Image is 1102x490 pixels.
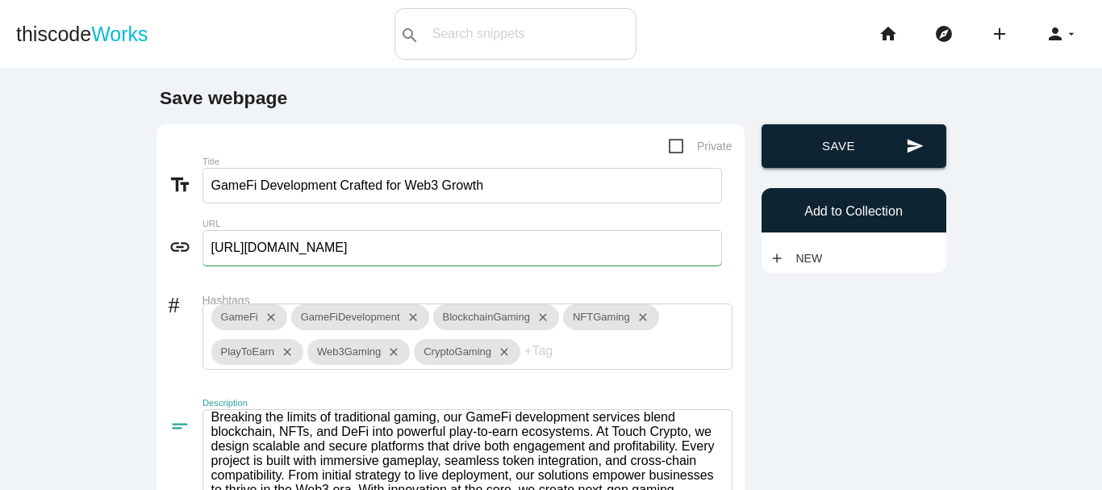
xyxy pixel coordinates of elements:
[258,304,278,330] i: close
[169,415,202,438] i: short_text
[211,339,303,365] div: PlayToEarn
[906,124,924,168] i: send
[400,304,420,330] i: close
[202,168,722,203] input: What does this link to?
[274,339,294,365] i: close
[202,294,733,307] label: Hashtags
[990,8,1009,60] i: add
[762,124,946,168] button: sendSave
[934,8,954,60] i: explore
[530,304,549,330] i: close
[169,290,202,312] i: #
[770,204,938,219] h6: Add to Collection
[91,23,148,45] span: Works
[202,230,722,266] input: Enter link to webpage
[211,304,287,330] div: GameFi
[669,136,733,157] span: Private
[414,339,520,365] div: CryptoGaming
[424,17,636,51] input: Search snippets
[1046,8,1065,60] i: person
[770,244,784,273] i: add
[202,219,627,229] label: URL
[879,8,898,60] i: home
[202,398,627,408] label: Description
[433,304,559,330] div: BlockchainGaming
[491,339,511,365] i: close
[563,304,659,330] div: NFTGaming
[307,339,410,365] div: Web3Gaming
[1065,8,1078,60] i: arrow_drop_down
[400,10,420,61] i: search
[160,87,287,108] b: Save webpage
[169,174,202,196] i: text_fields
[202,157,627,167] label: Title
[16,8,148,60] a: thiscodeWorks
[395,9,424,59] button: search
[770,244,831,273] a: addNew
[381,339,400,365] i: close
[630,304,649,330] i: close
[169,236,202,258] i: link
[524,334,621,368] input: +Tag
[291,304,429,330] div: GameFiDevelopment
